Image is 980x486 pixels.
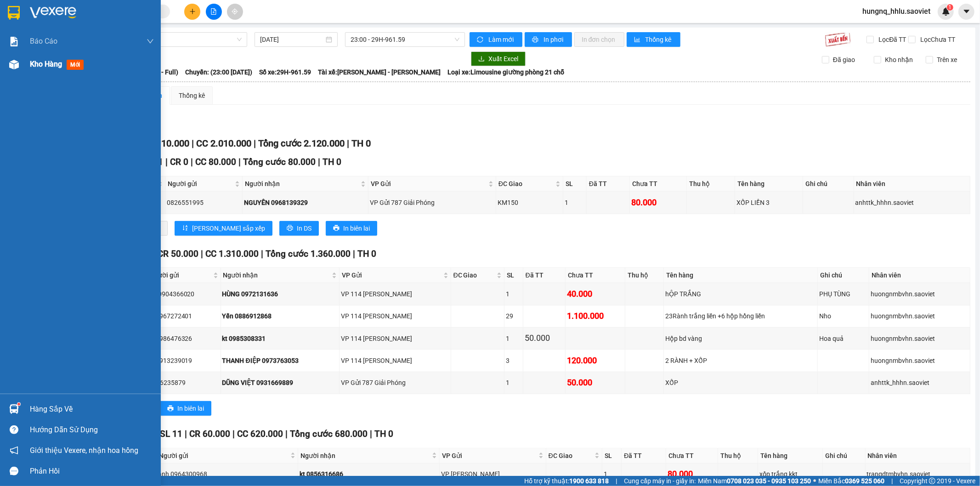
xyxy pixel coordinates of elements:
span: Tổng cước 80.000 [243,157,316,167]
button: printerIn biên lai [160,401,211,416]
span: Làm mới [488,34,515,45]
span: CC 80.000 [195,157,236,167]
span: Người gửi [159,451,289,461]
strong: 0369 525 060 [845,477,884,485]
span: question-circle [10,425,18,434]
th: Thu hộ [625,268,664,283]
span: | [285,429,288,439]
span: mới [67,60,84,70]
div: 80.000 [631,196,685,209]
span: TH 0 [323,157,341,167]
span: copyright [929,478,935,484]
div: 50.000 [525,332,564,345]
img: 9k= [825,32,851,47]
div: Hộp bd vàng [665,333,816,344]
span: printer [532,36,540,44]
td: VP Gửi 787 Giải Phóng [368,192,496,214]
button: printerIn biên lai [326,221,377,236]
span: Thống kê [646,34,673,45]
span: SL 11 [160,429,182,439]
span: down [147,38,154,45]
div: Hướng dẫn sử dụng [30,423,154,437]
span: aim [232,8,238,15]
div: kt 0985308331 [222,333,338,344]
div: PHỤ TÙNG [819,289,867,299]
span: bar-chart [634,36,642,44]
button: plus [184,4,200,20]
span: ĐC Giao [549,451,593,461]
th: Nhân viên [869,268,970,283]
span: CC 1.310.000 [205,249,259,259]
td: VP 114 Trần Nhật Duật [340,305,451,328]
th: Chưa TT [566,268,625,283]
span: 23:00 - 29H-961.59 [351,33,459,46]
span: message [10,467,18,475]
div: 1 [604,469,620,479]
div: DŨNG VIỆT 0931669889 [222,378,338,388]
div: 0376235879 [149,378,219,388]
div: Thống kê [179,90,205,101]
span: plus [189,8,196,15]
div: anhttk_hhhn.saoviet [871,378,969,388]
span: TH 0 [351,138,371,149]
span: ĐC Giao [498,179,554,189]
span: | [616,476,617,486]
span: VP Gửi [442,451,537,461]
span: Xuất Excel [488,54,518,64]
div: huongnmbvhn.saoviet [871,333,969,344]
button: printerIn DS [279,221,319,236]
div: KT 0904366020 [149,289,219,299]
span: | [318,157,320,167]
div: NGUYÊN 0968139329 [244,198,367,208]
span: caret-down [963,7,971,16]
div: 1 [506,333,521,344]
th: SL [602,448,622,463]
div: 29 [506,311,521,321]
div: VP Gửi 787 Giải Phóng [370,198,494,208]
span: Hỗ trợ kỹ thuật: [524,476,609,486]
td: VP 114 Trần Nhật Duật [340,328,451,350]
th: Chưa TT [666,448,718,463]
div: VP 114 [PERSON_NAME] [341,333,449,344]
span: notification [10,446,18,455]
div: XỐP LIỀN 3 [736,198,801,208]
span: | [232,429,235,439]
div: anhttk_hhhn.saoviet [855,198,969,208]
span: CC 2.010.000 [196,138,251,149]
th: Nhân viên [866,448,970,463]
div: 40.000 [567,288,623,300]
span: CR 50.000 [158,249,198,259]
button: downloadXuất Excel [471,51,526,66]
span: Chuyến: (23:00 [DATE]) [185,67,252,77]
span: | [347,138,349,149]
div: VP 114 [PERSON_NAME] [341,289,449,299]
span: Người nhận [223,270,330,280]
span: Người gửi [168,179,233,189]
div: HÙNG 0972131636 [222,289,338,299]
span: Lọc Đã TT [875,34,908,45]
span: Miền Nam [698,476,811,486]
button: file-add [206,4,222,20]
span: | [191,157,193,167]
td: VP 114 Trần Nhật Duật [340,350,451,372]
span: Kho nhận [881,55,917,65]
div: 3 [506,356,521,366]
td: VP Gửi 787 Giải Phóng [340,372,451,394]
span: Trên xe [933,55,961,65]
span: Đã giao [829,55,859,65]
button: bar-chartThống kê [627,32,680,47]
img: solution-icon [9,37,19,46]
span: | [353,249,355,259]
div: xốp trắng kkt [759,469,821,479]
span: Lọc Chưa TT [917,34,957,45]
span: printer [333,225,340,232]
span: hungnq_hhlu.saoviet [855,6,938,17]
div: huongnmbvhn.saoviet [871,289,969,299]
div: 120.000 [567,354,623,367]
div: 0826551995 [167,198,241,208]
div: kt 0986476326 [149,333,219,344]
div: 1 [506,289,521,299]
span: [PERSON_NAME] sắp xếp [192,223,265,233]
strong: 0708 023 035 - 0935 103 250 [727,477,811,485]
span: | [261,249,263,259]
